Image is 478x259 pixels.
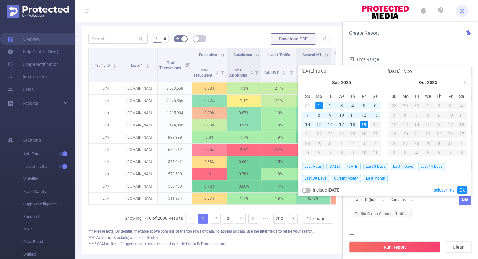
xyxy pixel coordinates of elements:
[400,93,411,99] span: Mo
[271,33,316,45] button: Download PDF
[360,111,368,119] div: 12
[248,214,258,224] li: 5
[456,139,467,148] td: November 1, 2025
[422,120,434,129] td: October 15, 2025
[456,129,467,139] td: October 25, 2025
[388,93,400,99] span: Su
[236,214,246,224] li: 4
[445,130,456,138] div: 24
[8,45,58,58] a: Help Center (New)
[194,68,213,77] span: Total Fraudulent
[192,95,227,107] p: 0.77%
[422,139,434,148] td: October 29, 2025
[411,148,422,157] td: November 4, 2025
[336,110,347,120] td: September 10, 2025
[445,120,456,129] td: October 17, 2025
[390,195,410,205] div: Contains
[302,53,321,57] span: General IVT
[358,93,370,99] span: Fr
[400,92,411,101] th: Mon
[411,101,422,110] td: September 30, 2025
[349,57,379,62] span: Time Range
[445,129,456,139] td: October 24, 2025
[445,101,456,110] td: October 3, 2025
[433,139,445,148] td: October 30, 2025
[347,139,358,148] td: October 2, 2025
[411,130,422,138] div: 21
[411,93,422,99] span: Tu
[434,184,454,196] a: select time
[302,110,313,120] td: September 7, 2025
[327,102,334,109] div: 2
[325,148,336,157] td: October 7, 2025
[349,30,379,36] span: Create Report
[189,217,192,220] i: icon: left
[422,110,434,120] td: October 8, 2025
[261,214,271,224] span: •••
[325,139,336,148] td: September 30, 2025
[302,139,313,148] td: September 28, 2025
[400,121,411,128] div: 13
[123,107,157,119] p: [DOMAIN_NAME]
[146,65,149,67] i: icon: caret-down
[433,121,445,128] div: 16
[336,93,347,99] span: We
[296,107,330,119] p: 0.75%
[302,140,313,147] div: 28
[123,82,157,94] p: [DOMAIN_NAME]
[422,93,434,99] span: We
[400,148,411,157] td: November 3, 2025
[89,82,123,94] p: Link
[261,107,296,119] p: 1.8%
[358,139,370,148] td: October 3, 2025
[433,101,445,110] td: October 2, 2025
[336,130,347,138] div: 24
[422,129,434,139] td: October 22, 2025
[325,129,336,139] td: September 23, 2025
[388,129,400,139] td: October 19, 2025
[302,93,313,99] span: Su
[456,76,462,89] a: Next month (PageDown)
[23,134,41,146] span: Solutions
[123,131,157,143] p: [DOMAIN_NAME]
[302,148,313,157] td: October 5, 2025
[433,148,445,157] td: November 6, 2025
[264,71,280,75] span: Total IVT
[211,214,221,224] li: 2
[250,70,254,74] div: Sort
[163,36,166,41] span: #
[282,70,285,72] i: icon: caret-up
[335,50,358,60] span: Sophisticated IVT
[433,110,445,120] td: October 9, 2025
[457,186,467,194] a: Ok
[23,148,75,160] span: Anti-Fraud
[336,101,347,110] td: September 3, 2025
[313,120,325,129] td: September 15, 2025
[300,76,309,89] a: Last year (Control + left)
[296,95,330,107] p: 0.96%
[192,131,227,143] p: 0.8%
[215,70,219,74] div: Sort
[273,214,285,224] li: 200
[296,82,330,94] p: 1.1%
[461,76,469,89] a: Next year (Control + right)
[445,110,456,120] td: October 10, 2025
[338,111,345,119] div: 10
[445,241,472,253] button: Clear
[347,129,358,139] td: September 25, 2025
[445,92,456,101] th: Fri
[261,119,296,131] p: 1.8%
[349,102,356,109] div: 4
[146,63,150,66] div: Sort
[370,129,381,139] td: September 27, 2025
[456,102,467,109] div: 4
[370,92,381,101] th: Sat
[304,111,311,119] div: 7
[228,68,248,77] span: Total Suspicious
[388,121,400,128] div: 12
[198,214,208,223] a: 1
[388,139,400,148] td: October 26, 2025
[433,93,445,99] span: Th
[218,62,227,82] i: Filter menu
